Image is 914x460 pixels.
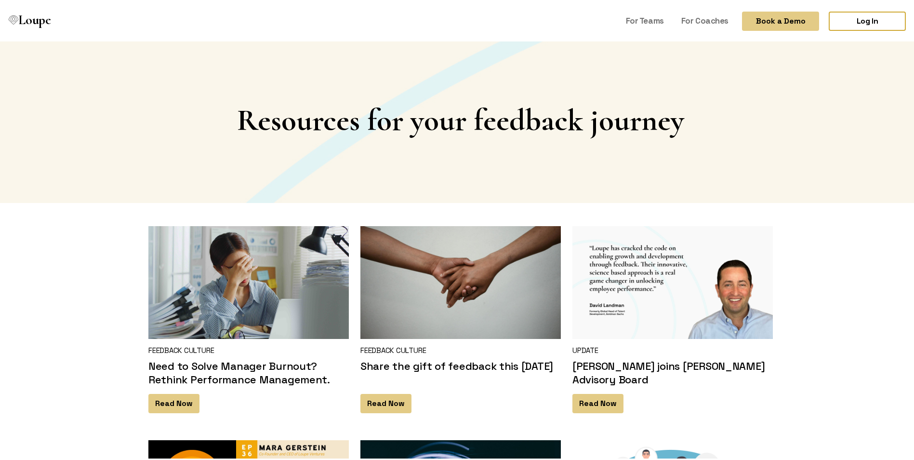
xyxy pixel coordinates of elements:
[360,357,553,371] a: Share the gift of feedback this [DATE]
[148,340,349,353] div: Feedback Culture
[6,10,54,29] a: Loupe
[622,10,668,28] a: For Teams
[829,10,906,29] a: Log In
[572,392,623,411] button: Read Now
[742,10,819,29] button: Book a Demo
[677,10,732,28] a: For Coaches
[360,340,561,353] div: Feedback Culture
[148,357,330,384] a: Need to Solve Manager Burnout? Rethink Performance Management.
[225,101,696,135] h1: Resources for your feedback journey
[9,14,18,23] img: Loupe Logo
[360,392,411,411] button: Read Now
[572,340,773,353] div: Update
[148,392,199,411] button: Read Now
[572,357,765,384] a: [PERSON_NAME] joins [PERSON_NAME] Advisory Board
